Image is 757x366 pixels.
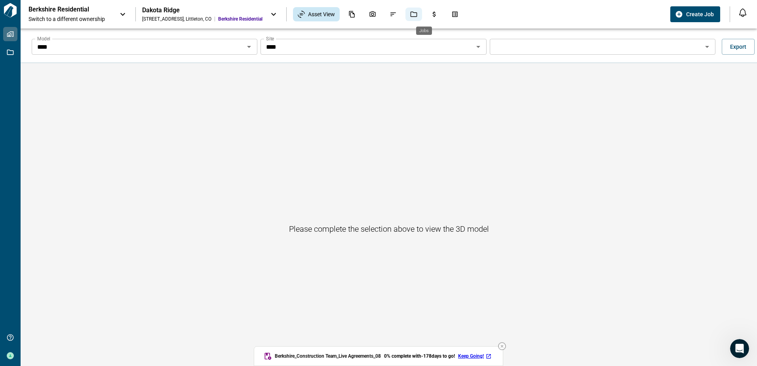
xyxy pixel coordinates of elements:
[308,10,335,18] span: Asset View
[473,41,484,52] button: Open
[722,39,755,55] button: Export
[142,16,211,22] div: [STREET_ADDRESS] , Littleton , CO
[29,15,112,23] span: Switch to a different ownership
[266,35,274,42] label: Site
[29,6,100,13] p: Berkshire Residential
[344,8,360,21] div: Documents
[275,353,381,359] span: Berkshire_Construction Team_Live Agreements_08
[730,339,749,358] iframe: Intercom live chat
[670,6,720,22] button: Create Job
[702,41,713,52] button: Open
[289,223,489,235] h6: Please complete the selection above to view the 3D model
[364,8,381,21] div: Photos
[218,16,262,22] span: Berkshire Residential
[37,35,50,42] label: Model
[385,8,401,21] div: Issues & Info
[293,7,340,21] div: Asset View
[686,10,714,18] span: Create Job
[447,8,463,21] div: Takeoff Center
[243,41,255,52] button: Open
[426,8,443,21] div: Budgets
[736,6,749,19] button: Open notification feed
[416,27,432,35] div: Jobs
[458,353,493,359] a: Keep Going!
[142,6,262,14] div: Dakota Ridge
[730,43,746,51] span: Export
[405,8,422,21] div: Jobs
[384,353,455,359] span: 0 % complete with -178 days to go!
